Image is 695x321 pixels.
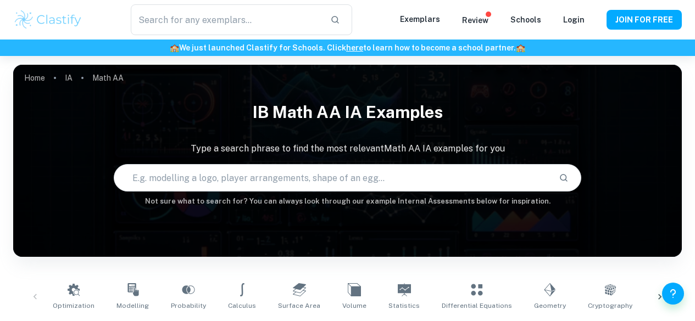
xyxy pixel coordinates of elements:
p: Exemplars [400,13,440,25]
a: Login [563,15,585,24]
input: Search for any exemplars... [131,4,322,35]
span: Differential Equations [442,301,512,311]
span: Optimization [53,301,94,311]
a: here [346,43,363,52]
h1: IB Math AA IA examples [13,95,682,129]
button: Search [554,168,573,187]
span: 🏫 [516,43,525,52]
a: Schools [510,15,541,24]
span: Volume [342,301,366,311]
img: Clastify logo [13,9,83,31]
span: Modelling [116,301,149,311]
span: 🏫 [170,43,179,52]
span: Probability [171,301,206,311]
p: Math AA [92,72,124,84]
h6: We just launched Clastify for Schools. Click to learn how to become a school partner. [2,42,693,54]
h6: Not sure what to search for? You can always look through our example Internal Assessments below f... [13,196,682,207]
p: Review [462,14,488,26]
span: Geometry [534,301,566,311]
input: E.g. modelling a logo, player arrangements, shape of an egg... [114,162,551,193]
span: Calculus [228,301,256,311]
span: Surface Area [278,301,320,311]
a: IA [65,70,73,86]
button: JOIN FOR FREE [607,10,682,30]
p: Type a search phrase to find the most relevant Math AA IA examples for you [13,142,682,155]
a: Home [24,70,45,86]
span: Statistics [388,301,420,311]
span: Cryptography [588,301,632,311]
button: Help and Feedback [662,283,684,305]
